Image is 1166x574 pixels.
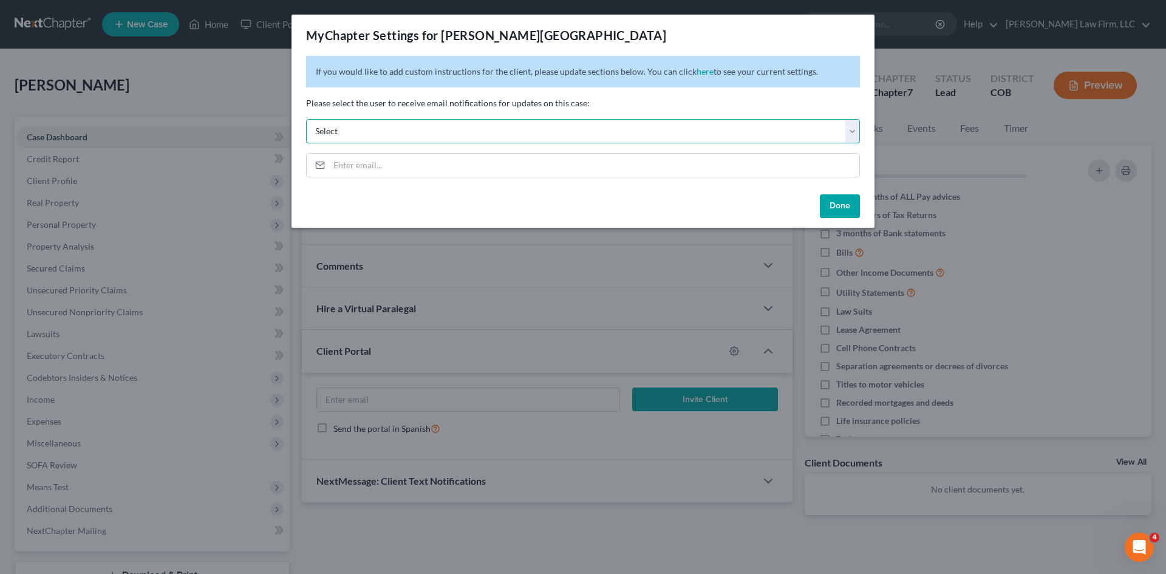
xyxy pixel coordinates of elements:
[306,27,666,44] div: MyChapter Settings for [PERSON_NAME][GEOGRAPHIC_DATA]
[306,97,860,109] p: Please select the user to receive email notifications for updates on this case:
[647,66,818,77] span: You can click to see your current settings.
[1150,533,1159,542] span: 4
[697,66,714,77] a: here
[316,66,646,77] span: If you would like to add custom instructions for the client, please update sections below.
[329,154,859,177] input: Enter email...
[1125,533,1154,562] iframe: Intercom live chat
[820,194,860,219] button: Done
